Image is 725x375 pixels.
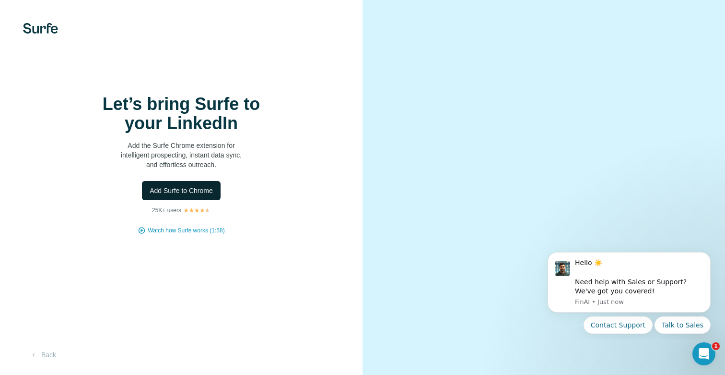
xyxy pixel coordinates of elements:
h1: Let’s bring Surfe to your LinkedIn [85,95,277,133]
iframe: Intercom notifications message [533,243,725,339]
span: Add Surfe to Chrome [150,186,213,195]
span: 1 [712,342,720,350]
img: Surfe's logo [23,23,58,34]
button: Back [23,346,63,363]
p: 25K+ users [152,206,181,215]
button: Add Surfe to Chrome [142,181,221,200]
img: Rating Stars [183,207,210,213]
iframe: Intercom live chat [692,342,715,365]
button: Watch how Surfe works (1:58) [148,226,224,235]
p: Add the Surfe Chrome extension for intelligent prospecting, instant data sync, and effortless out... [85,141,277,169]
